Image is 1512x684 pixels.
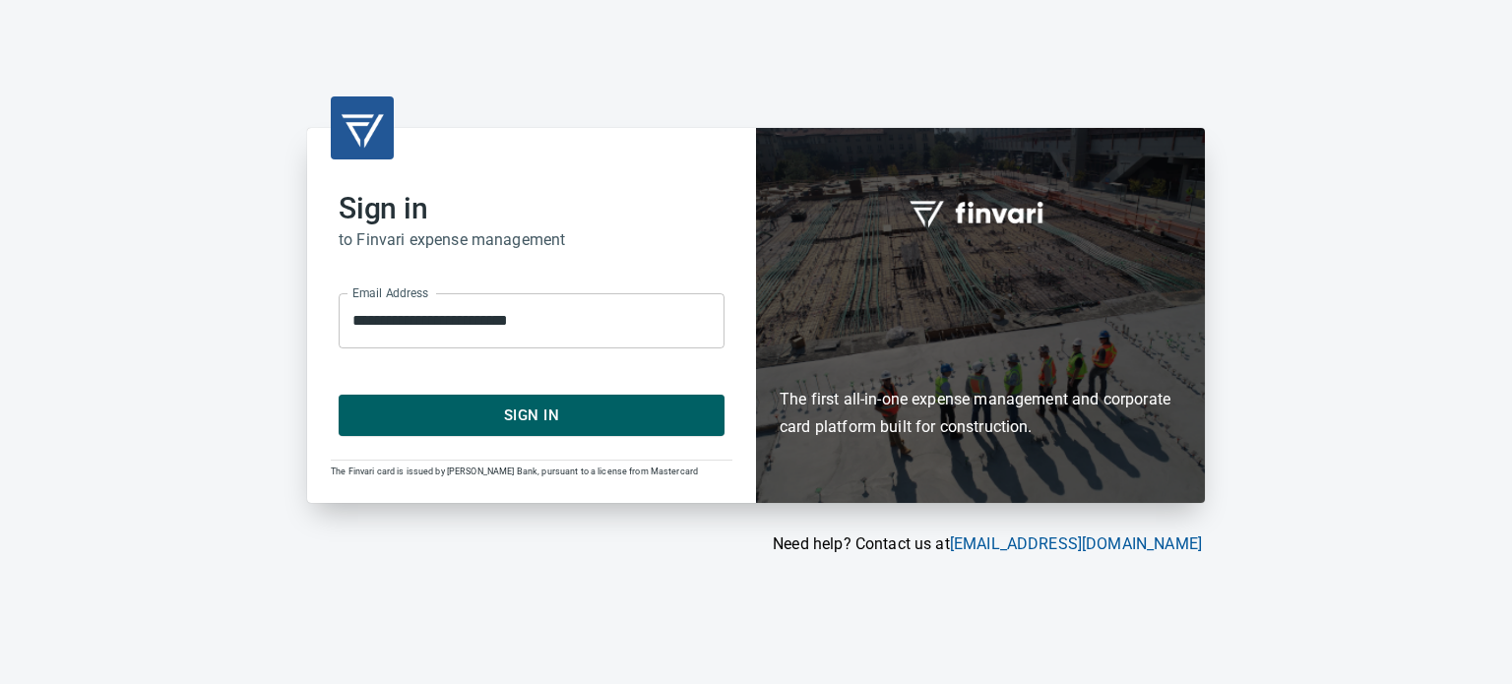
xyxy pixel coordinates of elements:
[339,226,724,254] h6: to Finvari expense management
[907,190,1054,235] img: fullword_logo_white.png
[950,534,1202,553] a: [EMAIL_ADDRESS][DOMAIN_NAME]
[331,466,698,476] span: The Finvari card is issued by [PERSON_NAME] Bank, pursuant to a license from Mastercard
[360,403,703,428] span: Sign In
[780,273,1181,442] h6: The first all-in-one expense management and corporate card platform built for construction.
[307,532,1202,556] p: Need help? Contact us at
[339,191,724,226] h2: Sign in
[339,104,386,152] img: transparent_logo.png
[756,128,1205,503] div: Finvari
[339,395,724,436] button: Sign In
